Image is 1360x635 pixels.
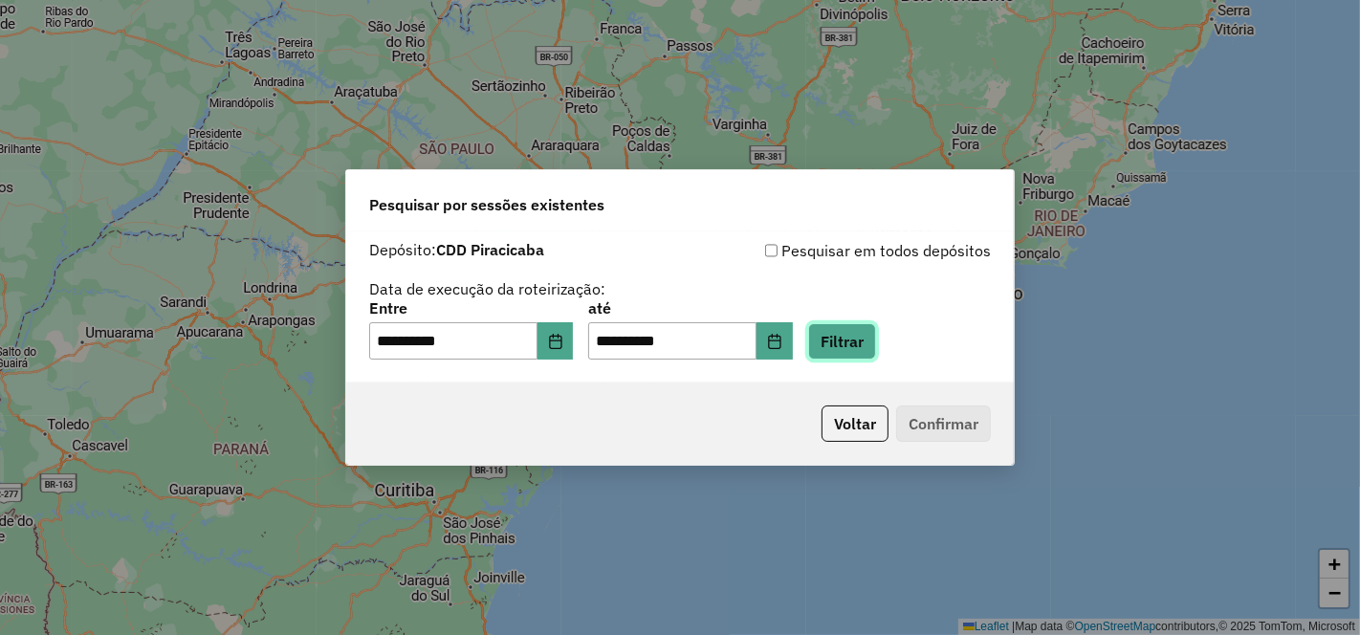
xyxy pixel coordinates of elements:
label: até [588,296,792,319]
strong: CDD Piracicaba [436,240,544,259]
button: Voltar [822,405,888,442]
label: Depósito: [369,238,544,261]
span: Pesquisar por sessões existentes [369,193,604,216]
button: Choose Date [537,322,574,361]
div: Pesquisar em todos depósitos [680,239,991,262]
button: Filtrar [808,323,876,360]
label: Data de execução da roteirização: [369,277,605,300]
label: Entre [369,296,573,319]
button: Choose Date [757,322,793,361]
